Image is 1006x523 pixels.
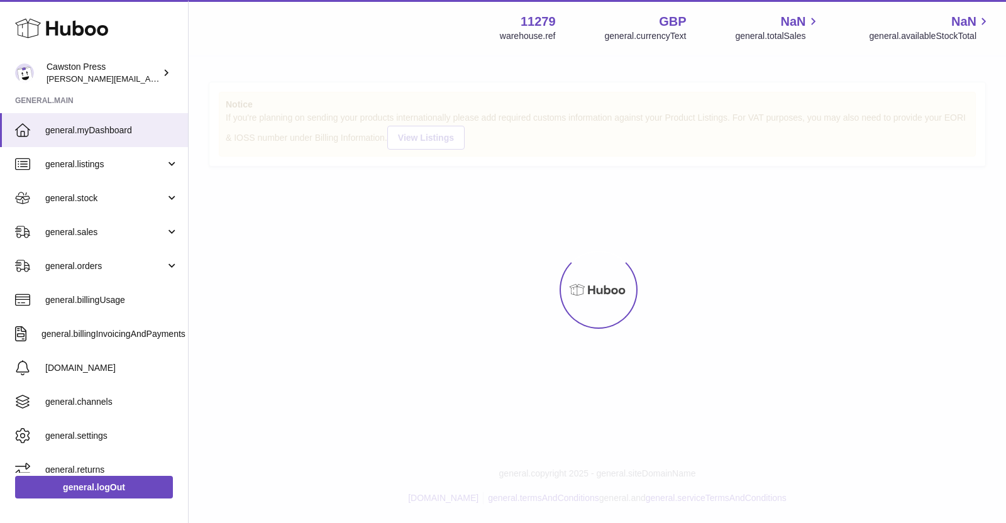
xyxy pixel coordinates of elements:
a: general.logOut [15,476,173,498]
div: general.currencyText [605,30,687,42]
strong: 11279 [521,13,556,30]
a: NaN general.totalSales [735,13,820,42]
span: general.stock [45,192,165,204]
span: NaN [781,13,806,30]
a: NaN general.availableStockTotal [870,13,991,42]
span: general.totalSales [735,30,820,42]
span: general.settings [45,430,179,442]
span: general.availableStockTotal [870,30,991,42]
span: [DOMAIN_NAME] [45,362,179,374]
img: thomas.carson@cawstonpress.com [15,63,34,82]
span: general.returns [45,464,179,476]
span: general.sales [45,226,165,238]
span: NaN [951,13,976,30]
span: general.orders [45,260,165,272]
span: general.billingInvoicingAndPayments [41,328,185,340]
span: general.listings [45,158,165,170]
span: general.billingUsage [45,294,179,306]
span: [PERSON_NAME][EMAIL_ADDRESS][PERSON_NAME][DOMAIN_NAME] [47,74,319,84]
strong: GBP [659,13,686,30]
div: Cawston Press [47,61,160,85]
div: warehouse.ref [500,30,556,42]
span: general.channels [45,396,179,408]
span: general.myDashboard [45,124,179,136]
